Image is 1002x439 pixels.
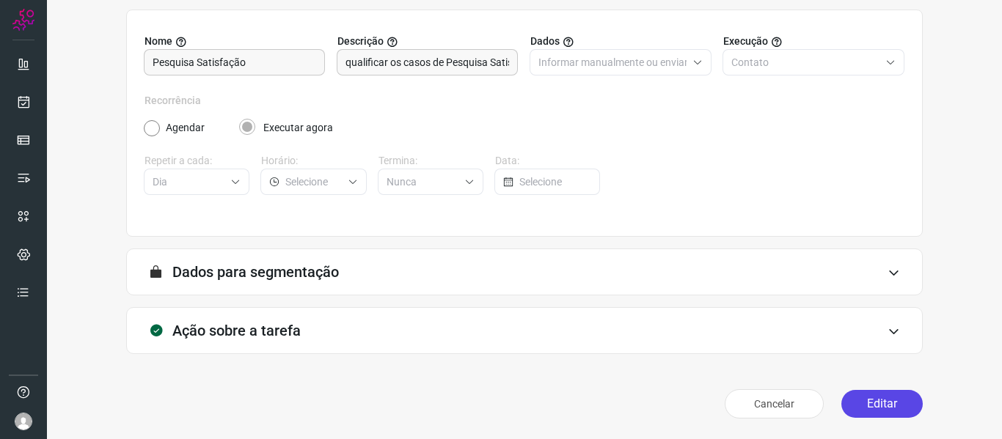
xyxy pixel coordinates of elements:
label: Recorrência [145,93,904,108]
label: Data: [495,153,600,169]
h3: Ação sobre a tarefa [172,322,301,339]
input: Selecione [285,169,341,194]
label: Horário: [261,153,366,169]
input: Forneça uma breve descrição da sua tarefa. [345,50,509,75]
input: Selecione o tipo de envio [731,50,880,75]
label: Agendar [166,120,205,136]
span: Execução [723,34,768,49]
input: Selecione [153,169,224,194]
button: Editar [841,390,923,418]
label: Termina: [379,153,483,169]
img: avatar-user-boy.jpg [15,413,32,430]
input: Selecione [387,169,458,194]
input: Digite o nome para a sua tarefa. [153,50,316,75]
span: Dados [530,34,560,49]
label: Repetir a cada: [145,153,249,169]
label: Executar agora [263,120,333,136]
input: Selecione [519,169,590,194]
h3: Dados para segmentação [172,263,339,281]
span: Nome [145,34,172,49]
span: Descrição [337,34,384,49]
input: Selecione o tipo de envio [538,50,687,75]
button: Cancelar [725,389,824,418]
img: Logo [12,9,34,31]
